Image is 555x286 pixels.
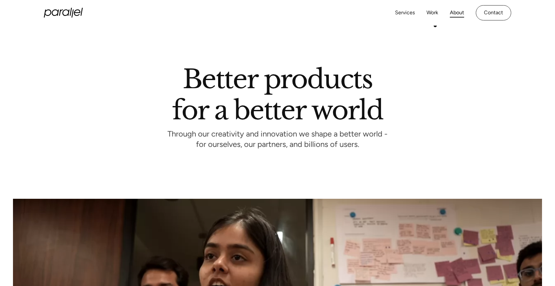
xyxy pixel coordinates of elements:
[450,8,464,18] a: About
[426,8,438,18] a: Work
[172,70,383,120] h1: Better products for a better world
[167,131,388,149] p: Through our creativity and innovation we shape a better world - for ourselves, our partners, and ...
[395,8,415,18] a: Services
[44,8,83,18] a: home
[476,5,511,20] a: Contact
